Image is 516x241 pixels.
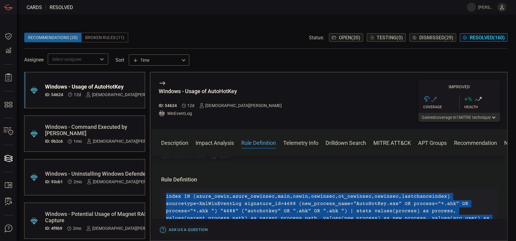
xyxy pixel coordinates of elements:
button: Inventory [1,124,16,139]
h5: ID: 0b2c6 [45,139,63,144]
button: APT Groups [418,139,447,146]
button: Impact Analysis [196,139,234,146]
button: Drilldown Search [326,139,366,146]
div: Coverage [423,105,459,109]
div: Recommendations (20) [24,33,82,42]
button: Reports [1,70,16,85]
div: [DEMOGRAPHIC_DATA][PERSON_NAME] [86,92,168,97]
button: Telemetry Info [283,139,318,146]
button: Open(20) [329,33,363,42]
h5: ID: 93cb1 [45,179,63,184]
div: [DEMOGRAPHIC_DATA][PERSON_NAME] [86,226,169,231]
div: Windows - Usage of AutoHotKey [45,83,168,90]
h5: Improved [418,84,500,89]
span: Resolved ( 160 ) [470,35,505,41]
button: Rule Definition [241,139,276,146]
div: Windows - Usage of AutoHotKey [159,88,287,94]
span: Dismissed ( 29 ) [419,35,453,41]
button: Resolved(160) [460,33,508,42]
button: MITRE - Detection Posture [1,97,16,112]
div: Windows - Potential Usage of Magnet RAM Capture [45,211,169,223]
button: Detections [1,44,16,58]
div: Broken Rules (11) [82,33,128,42]
div: Windows - Command Executed by Atera [45,124,169,136]
div: Time [133,57,180,63]
span: Jul 20, 2025 9:25 AM [73,139,82,144]
span: Jul 13, 2025 10:43 AM [73,179,82,184]
button: Testing(0) [367,33,406,42]
button: Gainedcoverage in1MITRE technique [418,113,500,122]
h5: ID: 54624 [45,92,63,97]
p: index IN (azure_oswin,azure_oswinsec,main,oswin,oswinsec,ot_oswinsec,oswinsec,lastchanceindex) so... [166,193,493,229]
span: Aug 17, 2025 9:25 AM [74,92,81,97]
button: Ask Us a Question [159,225,209,235]
span: 1 [456,115,459,120]
button: Recommendation [454,139,497,146]
button: ALERT ANALYSIS [1,194,16,209]
button: Open [98,55,106,64]
button: Rule Catalog [1,178,16,193]
button: Cards [1,151,16,166]
button: Description [161,139,188,146]
label: sort [115,57,124,63]
div: [DEMOGRAPHIC_DATA][PERSON_NAME] [87,179,169,184]
span: Status: [309,35,324,41]
button: Dashboard [1,29,16,44]
div: WinEventLog [159,110,287,116]
span: Testing ( 0 ) [377,35,403,41]
span: Jul 13, 2025 10:43 AM [73,226,81,231]
h3: Rule Definition [161,176,498,183]
span: [PERSON_NAME].[PERSON_NAME] [478,5,495,10]
span: Cards [27,5,42,10]
span: Aug 17, 2025 9:25 AM [187,103,194,108]
button: MITRE ATT&CK [373,139,411,146]
h3: + % [464,95,472,103]
h5: ID: 54624 [159,103,177,108]
button: Dismissed(29) [409,33,456,42]
h5: ID: 4f9b9 [45,226,62,231]
div: [DEMOGRAPHIC_DATA][PERSON_NAME] [199,103,282,108]
div: Windows - Uninstalling Windows Defender [45,171,169,177]
button: Ask Us A Question [1,221,16,236]
span: resolved [50,5,73,10]
input: Select assignee [50,55,96,63]
div: Health [464,105,500,109]
div: [DEMOGRAPHIC_DATA][PERSON_NAME] [87,139,169,144]
span: Assignee [24,57,44,63]
span: Open ( 20 ) [339,35,360,41]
